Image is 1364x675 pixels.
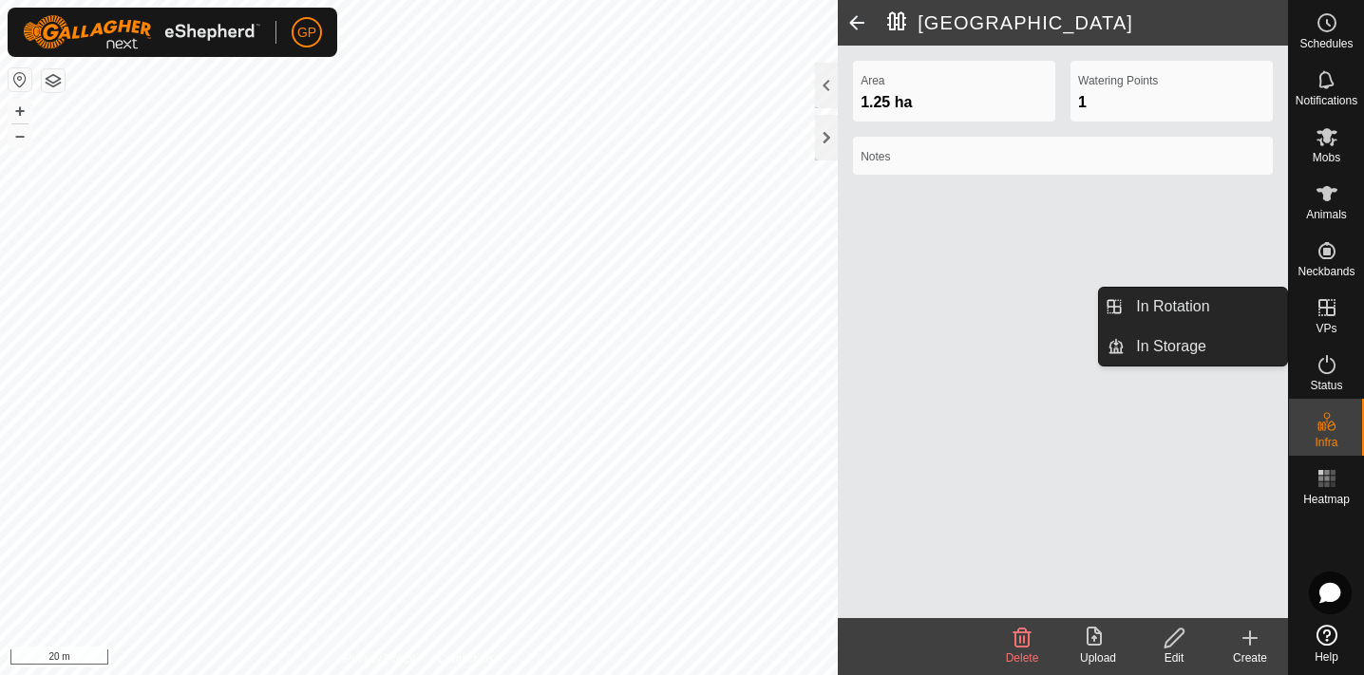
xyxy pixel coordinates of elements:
h2: [GEOGRAPHIC_DATA] [887,11,1288,34]
a: Help [1289,617,1364,670]
span: Neckbands [1298,266,1355,277]
li: In Rotation [1099,288,1287,326]
span: Heatmap [1303,494,1350,505]
span: Status [1310,380,1342,391]
span: Mobs [1313,152,1340,163]
button: – [9,124,31,147]
li: In Storage [1099,328,1287,366]
a: In Storage [1125,328,1287,366]
span: In Rotation [1136,295,1209,318]
button: + [9,100,31,122]
span: Schedules [1299,38,1353,49]
span: Infra [1315,437,1337,448]
a: Contact Us [438,650,494,667]
button: Map Layers [42,69,65,92]
span: Animals [1306,209,1347,220]
span: In Storage [1136,335,1206,358]
img: Gallagher Logo [23,15,260,49]
a: Privacy Policy [344,650,415,667]
a: In Rotation [1125,288,1287,326]
div: Upload [1060,649,1136,666]
div: Create [1212,649,1288,666]
span: GP [297,23,316,43]
span: VPs [1316,323,1336,334]
span: 1.25 ha [861,94,912,110]
div: Edit [1136,649,1212,666]
span: 1 [1078,94,1087,110]
label: Notes [861,148,1265,165]
span: Help [1315,651,1338,663]
button: Reset Map [9,68,31,91]
span: Delete [1006,651,1039,665]
span: Notifications [1296,95,1357,106]
label: Watering Points [1078,72,1265,89]
label: Area [861,72,1048,89]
